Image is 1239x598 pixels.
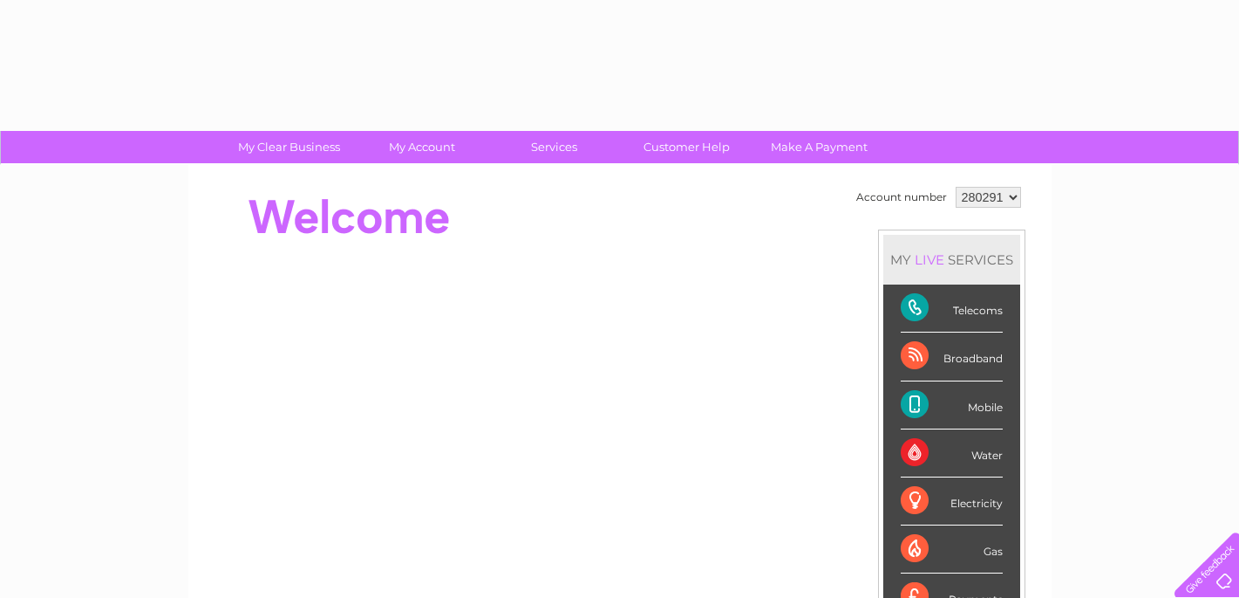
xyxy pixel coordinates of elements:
div: MY SERVICES [883,235,1020,285]
a: Services [482,131,626,163]
div: LIVE [911,251,948,268]
a: My Clear Business [217,131,361,163]
div: Water [901,430,1003,478]
td: Account number [852,182,951,212]
a: Make A Payment [747,131,891,163]
div: Electricity [901,478,1003,526]
div: Mobile [901,381,1003,430]
a: My Account [350,131,494,163]
a: Customer Help [615,131,759,163]
div: Broadband [901,333,1003,381]
div: Gas [901,526,1003,574]
div: Telecoms [901,285,1003,333]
